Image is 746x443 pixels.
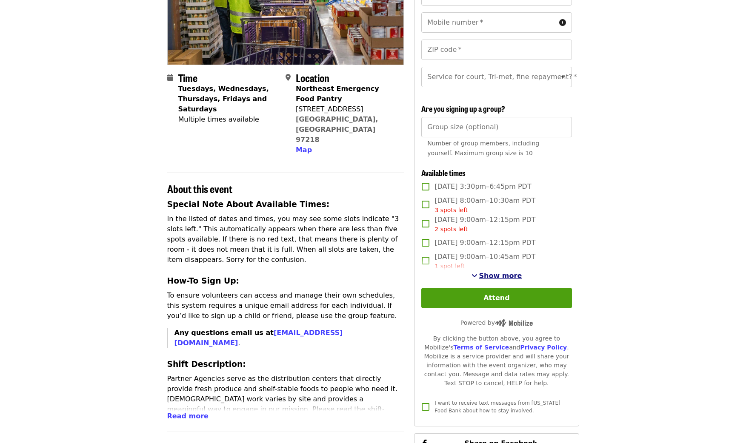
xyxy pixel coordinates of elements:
[434,252,535,271] span: [DATE] 9:00am–10:45am PDT
[167,360,246,369] strong: Shift Description:
[421,12,555,33] input: Mobile number
[557,71,569,83] button: Open
[296,115,378,144] a: [GEOGRAPHIC_DATA], [GEOGRAPHIC_DATA] 97218
[520,344,567,351] a: Privacy Policy
[421,103,505,114] span: Are you signing up a group?
[434,400,560,414] span: I want to receive text messages from [US_STATE] Food Bank about how to stay involved.
[178,85,269,113] strong: Tuesdays, Wednesdays, Thursdays, Fridays and Saturdays
[434,238,535,248] span: [DATE] 9:00am–12:15pm PDT
[178,114,279,125] div: Multiple times available
[460,319,533,326] span: Powered by
[167,200,330,209] strong: Special Note About Available Times:
[427,140,539,156] span: Number of group members, including yourself. Maximum group size is 10
[296,70,329,85] span: Location
[167,74,173,82] i: calendar icon
[421,117,572,137] input: [object Object]
[421,288,572,308] button: Attend
[495,319,533,327] img: Powered by Mobilize
[286,74,291,82] i: map-marker-alt icon
[479,272,522,280] span: Show more
[434,215,535,234] span: [DATE] 9:00am–12:15pm PDT
[296,145,312,155] button: Map
[434,182,531,192] span: [DATE] 3:30pm–6:45pm PDT
[434,196,535,215] span: [DATE] 8:00am–10:30am PDT
[174,329,343,347] strong: Any questions email us at
[178,70,197,85] span: Time
[453,344,509,351] a: Terms of Service
[296,85,379,103] strong: Northeast Emergency Food Pantry
[421,40,572,60] input: ZIP code
[167,411,209,421] button: Read more
[167,374,404,435] p: Partner Agencies serve as the distribution centers that directly provide fresh produce and shelf-...
[296,104,397,114] div: [STREET_ADDRESS]
[559,19,566,27] i: circle-info icon
[167,412,209,420] span: Read more
[421,334,572,388] div: By clicking the button above, you agree to Mobilize's and . Mobilize is a service provider and wi...
[434,226,468,233] span: 2 spots left
[174,328,404,348] p: .
[472,271,522,281] button: See more timeslots
[167,181,232,196] span: About this event
[421,167,466,178] span: Available times
[167,214,404,265] p: In the listed of dates and times, you may see some slots indicate "3 slots left." This automatica...
[434,207,468,213] span: 3 spots left
[167,290,404,321] p: To ensure volunteers can access and manage their own schedules, this system requires a unique ema...
[434,263,465,270] span: 1 spot left
[296,146,312,154] span: Map
[167,276,240,285] strong: How-To Sign Up:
